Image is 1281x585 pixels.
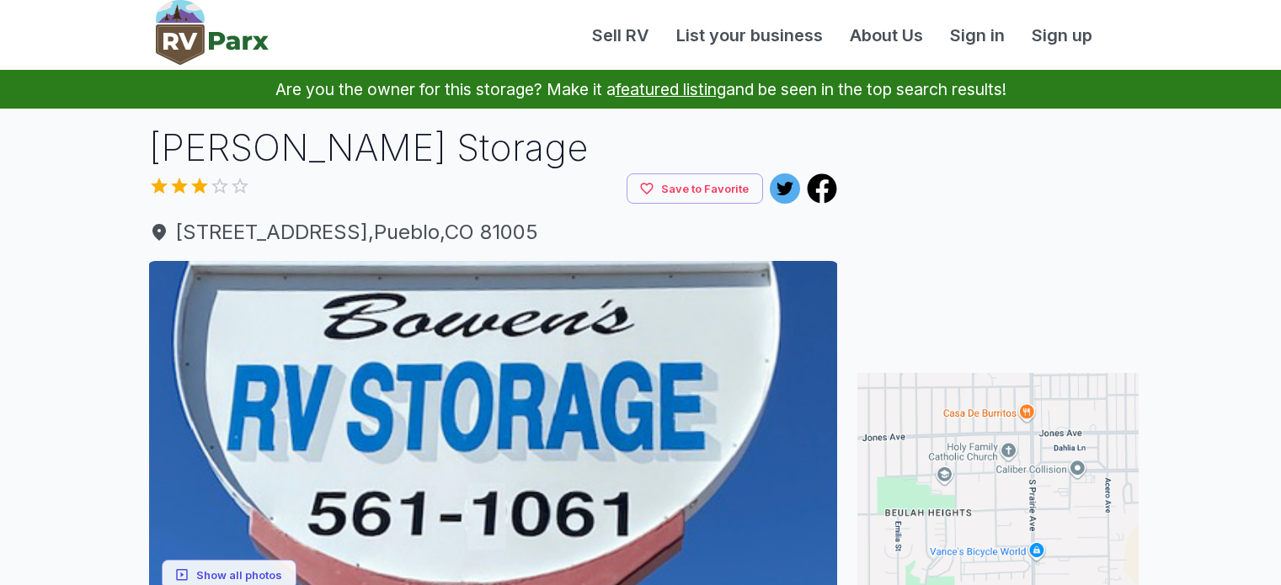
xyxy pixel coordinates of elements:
[20,70,1261,109] p: Are you the owner for this storage? Make it a and be seen in the top search results!
[616,79,726,99] a: featured listing
[149,217,838,247] span: [STREET_ADDRESS] , Pueblo , CO 81005
[627,173,763,205] button: Save to Favorite
[149,122,838,173] h1: [PERSON_NAME] Storage
[663,23,836,48] a: List your business
[937,23,1018,48] a: Sign in
[836,23,937,48] a: About Us
[149,217,838,247] a: [STREET_ADDRESS],Pueblo,CO 81005
[579,23,663,48] a: Sell RV
[1018,23,1106,48] a: Sign up
[857,122,1139,332] iframe: Advertisement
